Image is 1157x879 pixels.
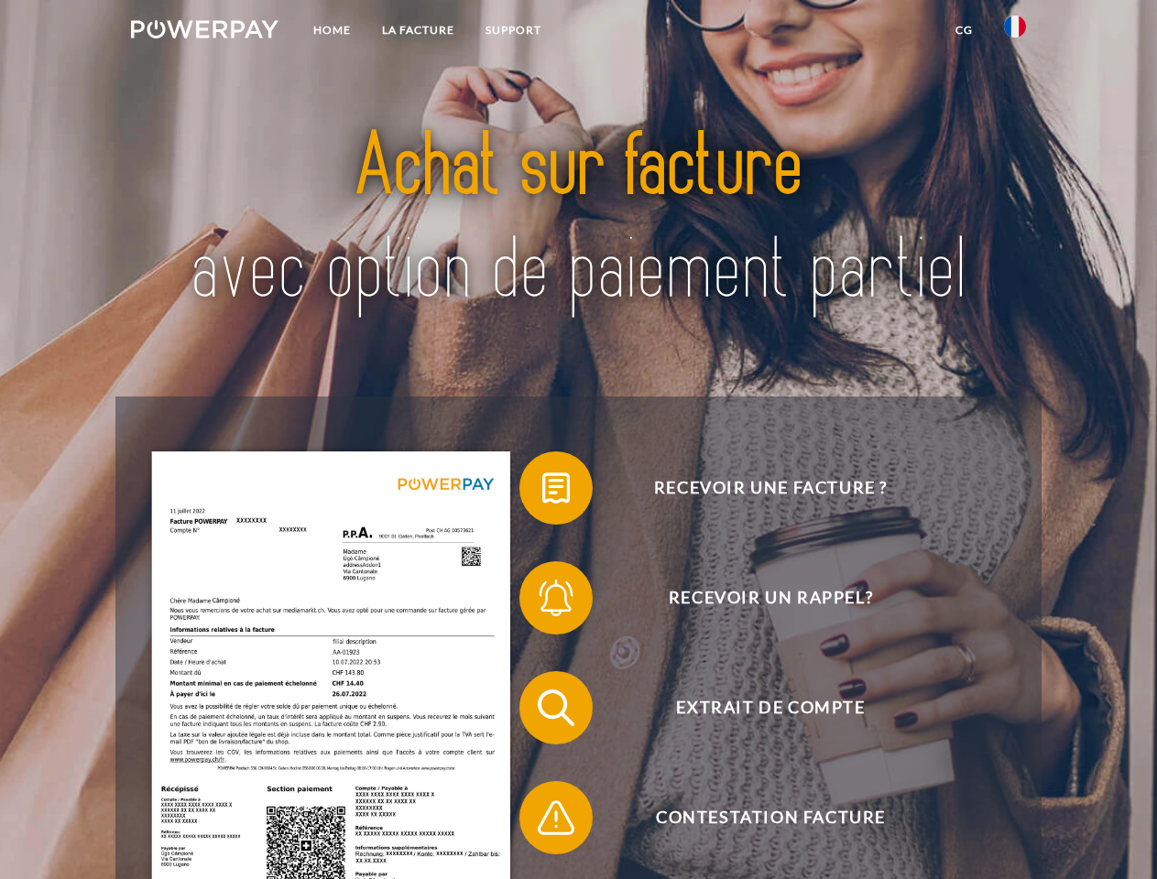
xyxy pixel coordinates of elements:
[470,14,557,47] a: Support
[533,465,579,511] img: qb_bill.svg
[1004,16,1026,38] img: fr
[519,781,996,854] button: Contestation Facture
[519,451,996,525] button: Recevoir une facture ?
[519,561,996,635] button: Recevoir un rappel?
[519,671,996,744] button: Extrait de compte
[366,14,470,47] a: LA FACTURE
[298,14,366,47] a: Home
[533,795,579,841] img: qb_warning.svg
[940,14,988,47] a: CG
[131,20,278,38] img: logo-powerpay-white.svg
[546,451,995,525] span: Recevoir une facture ?
[546,561,995,635] span: Recevoir un rappel?
[533,575,579,621] img: qb_bell.svg
[175,88,982,351] img: title-powerpay_fr.svg
[546,781,995,854] span: Contestation Facture
[533,685,579,731] img: qb_search.svg
[546,671,995,744] span: Extrait de compte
